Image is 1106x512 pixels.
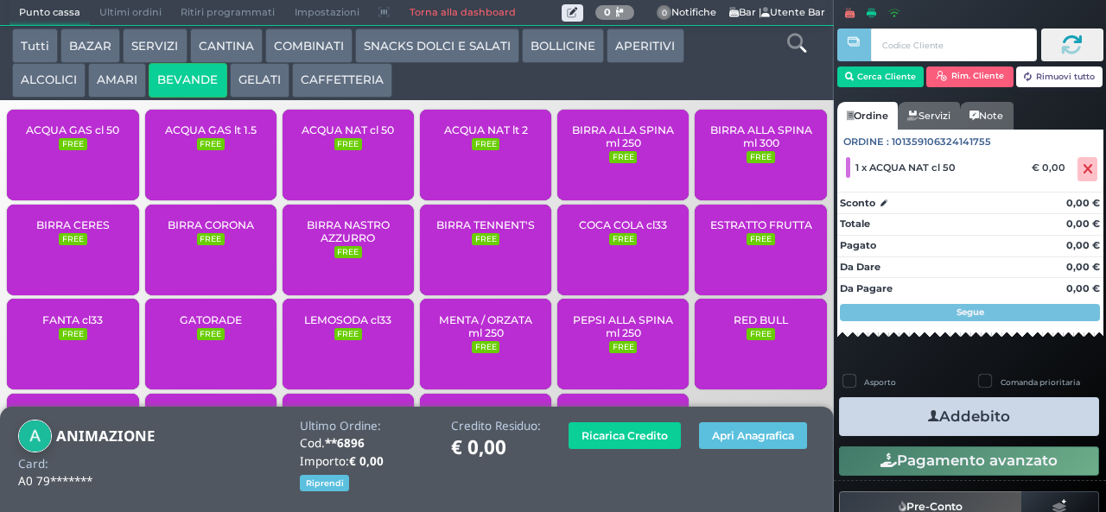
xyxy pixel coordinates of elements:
[1066,197,1100,209] strong: 0,00 €
[892,135,991,149] span: 101359106324141755
[60,28,120,63] button: BAZAR
[472,341,499,353] small: FREE
[349,453,384,469] b: € 0,00
[334,328,362,340] small: FREE
[840,282,893,294] strong: Da Pagare
[59,138,86,150] small: FREE
[839,446,1099,476] button: Pagamento avanzato
[1066,282,1100,294] strong: 0,00 €
[56,426,155,446] b: ANIMAZIONE
[472,233,499,245] small: FREE
[180,313,242,326] span: GATORADE
[472,138,499,150] small: FREE
[1016,66,1103,87] button: Rimuovi tutto
[607,28,683,63] button: APERITIVI
[90,1,171,25] span: Ultimi ordini
[957,307,984,318] strong: Segue
[572,123,675,149] span: BIRRA ALLA SPINA ml 250
[197,233,225,245] small: FREE
[840,218,870,230] strong: Totale
[522,28,604,63] button: BOLLICINE
[657,5,672,21] span: 0
[840,196,875,211] strong: Sconto
[1066,218,1100,230] strong: 0,00 €
[300,420,433,433] h4: Ultimo Ordine:
[334,138,362,150] small: FREE
[572,313,675,339] span: PEPSI ALLA SPINA ml 250
[304,313,391,326] span: LEMOSODA cl33
[1029,161,1074,174] div: € 0,00
[18,458,48,471] h4: Card:
[871,28,1036,61] input: Codice Cliente
[898,102,960,130] a: Servizi
[123,28,187,63] button: SERVIZI
[171,1,284,25] span: Ritiri programmati
[42,313,103,326] span: FANTA cl33
[149,63,226,98] button: BEVANDE
[168,218,254,231] span: BIRRA CORONA
[190,28,263,63] button: CANTINA
[292,63,392,98] button: CAFFETTERIA
[855,161,956,174] span: 1 x ACQUA NAT cl 50
[451,437,541,458] h1: € 0,00
[1066,239,1100,251] strong: 0,00 €
[839,397,1099,436] button: Addebito
[609,341,637,353] small: FREE
[960,102,1013,130] a: Note
[297,218,400,244] span: BIRRA NASTRO AZZURRO
[1066,261,1100,273] strong: 0,00 €
[837,102,898,130] a: Ordine
[699,422,807,449] button: Apri Anagrafica
[840,239,876,251] strong: Pagato
[609,233,637,245] small: FREE
[197,138,225,150] small: FREE
[300,437,433,450] h4: Cod.
[864,376,896,388] label: Asporto
[230,63,289,98] button: GELATI
[747,233,774,245] small: FREE
[12,28,58,63] button: Tutti
[1001,376,1080,388] label: Comanda prioritaria
[10,1,90,25] span: Punto cassa
[26,123,119,136] span: ACQUA GAS cl 50
[300,475,349,491] button: Riprendi
[436,218,535,231] span: BIRRA TENNENT'S
[302,123,394,136] span: ACQUA NAT cl 50
[88,63,146,98] button: AMARI
[36,218,110,231] span: BIRRA CERES
[300,455,433,468] h4: Importo:
[12,63,86,98] button: ALCOLICI
[604,6,611,18] b: 0
[843,135,889,149] span: Ordine :
[709,123,812,149] span: BIRRA ALLA SPINA ml 300
[334,246,362,258] small: FREE
[265,28,353,63] button: COMBINATI
[59,328,86,340] small: FREE
[926,66,1014,87] button: Rim. Cliente
[710,218,812,231] span: ESTRATTO FRUTTA
[399,1,524,25] a: Torna alla dashboard
[734,313,788,326] span: RED BULL
[451,420,541,433] h4: Credito Residuo:
[837,66,925,87] button: Cerca Cliente
[569,422,681,449] button: Ricarica Credito
[747,328,774,340] small: FREE
[609,151,637,163] small: FREE
[435,313,537,339] span: MENTA / ORZATA ml 250
[18,420,52,453] img: ANIMAZIONE
[355,28,519,63] button: SNACKS DOLCI E SALATI
[579,218,667,231] span: COCA COLA cl33
[197,328,225,340] small: FREE
[747,151,774,163] small: FREE
[840,261,880,273] strong: Da Dare
[285,1,369,25] span: Impostazioni
[59,233,86,245] small: FREE
[444,123,528,136] span: ACQUA NAT lt 2
[165,123,257,136] span: ACQUA GAS lt 1.5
